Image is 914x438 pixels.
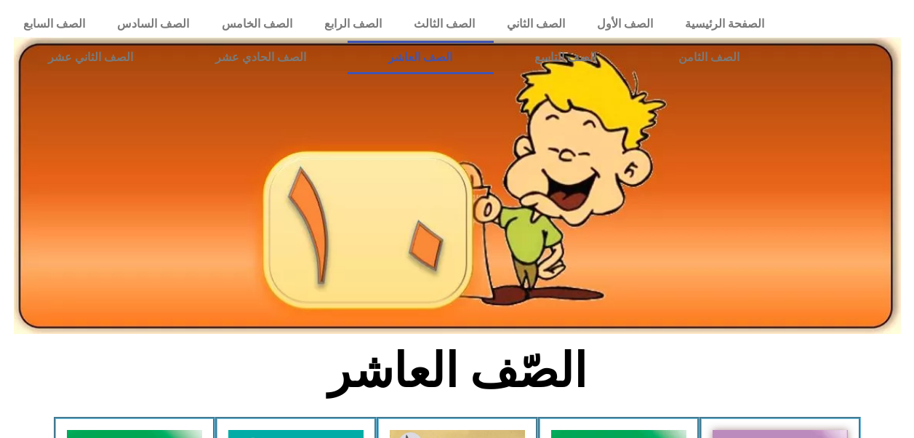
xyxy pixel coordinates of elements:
[205,7,308,41] a: الصف الخامس
[494,41,638,74] a: الصف التاسع
[308,7,398,41] a: الصف الرابع
[398,7,491,41] a: الصف الثالث
[348,41,494,74] a: الصف العاشر
[101,7,205,41] a: الصف السادس
[638,41,781,74] a: الصف الثامن
[217,343,697,399] h2: الصّف العاشر
[669,7,780,41] a: الصفحة الرئيسية
[491,7,581,41] a: الصف الثاني
[7,41,175,74] a: الصف الثاني عشر
[175,41,348,74] a: الصف الحادي عشر
[581,7,669,41] a: الصف الأول
[7,7,101,41] a: الصف السابع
